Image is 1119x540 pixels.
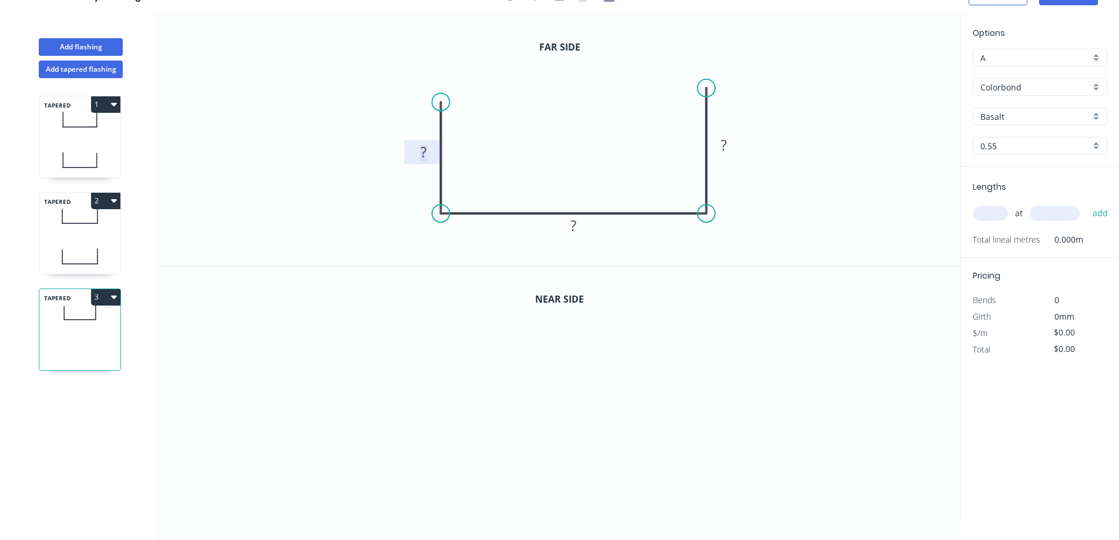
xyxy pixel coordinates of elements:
[973,311,991,322] span: Girth
[91,289,120,306] button: 3
[980,110,1090,123] input: Colour
[721,135,727,155] tspan: ?
[39,61,123,78] button: Add tapered flashing
[1054,294,1059,306] span: 0
[973,181,1006,193] span: Lengths
[1015,205,1023,222] span: at
[980,52,1090,64] input: Price level
[570,216,576,235] tspan: ?
[973,232,1040,248] span: Total lineal metres
[980,140,1090,152] input: Thickness
[1054,311,1074,322] span: 0mm
[91,96,120,113] button: 1
[421,142,426,162] tspan: ?
[1040,232,1083,248] span: 0.000m
[973,327,987,338] span: $/m
[39,38,123,56] button: Add flashing
[973,27,1005,39] span: Options
[1087,203,1114,223] button: add
[159,15,960,266] svg: 0
[159,267,960,519] svg: 0
[91,193,120,209] button: 2
[973,270,1000,281] span: Pricing
[980,81,1090,93] input: Material
[973,294,996,306] span: Bends
[973,344,990,355] span: Total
